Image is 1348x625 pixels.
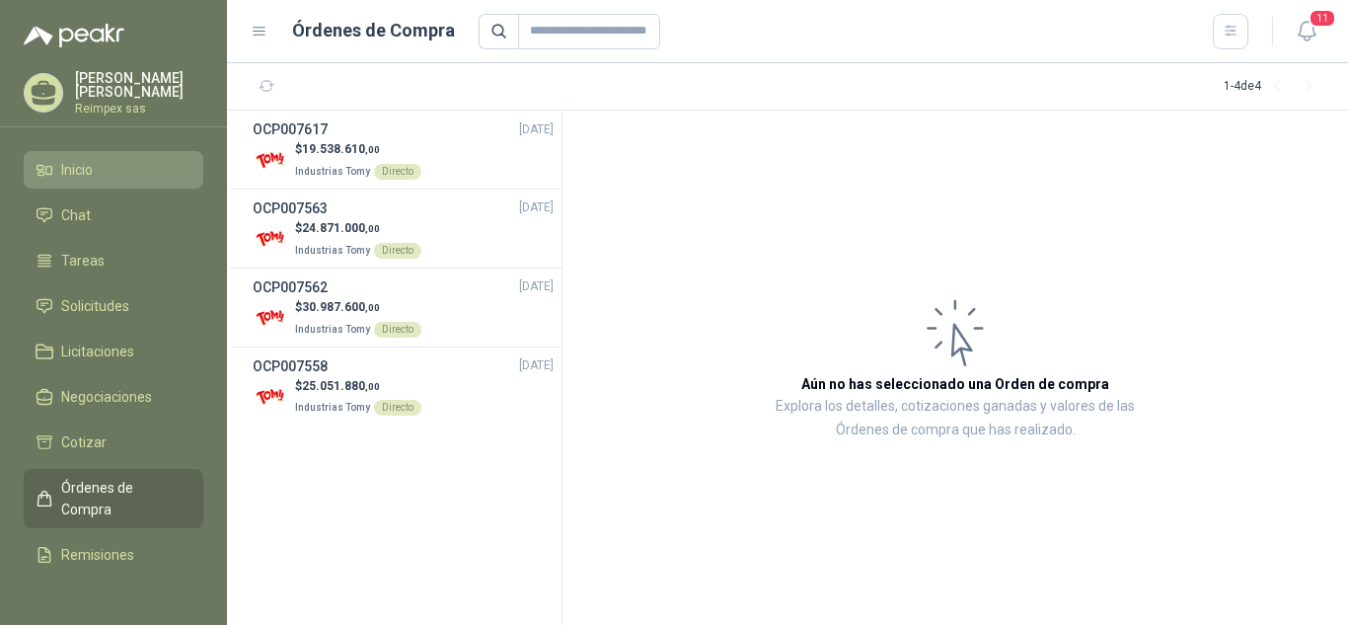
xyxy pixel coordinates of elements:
[24,151,203,189] a: Inicio
[253,222,287,257] img: Company Logo
[1224,71,1324,103] div: 1 - 4 de 4
[374,322,421,338] div: Directo
[302,142,380,156] span: 19.538.610
[24,24,124,47] img: Logo peakr
[302,221,380,235] span: 24.871.000
[24,536,203,574] a: Remisiones
[253,276,554,339] a: OCP007562[DATE] Company Logo$30.987.600,00Industrias TomyDirecto
[61,386,152,408] span: Negociaciones
[292,17,455,44] h1: Órdenes de Compra
[253,118,328,140] h3: OCP007617
[253,355,554,418] a: OCP007558[DATE] Company Logo$25.051.880,00Industrias TomyDirecto
[75,71,203,99] p: [PERSON_NAME] [PERSON_NAME]
[253,118,554,181] a: OCP007617[DATE] Company Logo$19.538.610,00Industrias TomyDirecto
[61,204,91,226] span: Chat
[374,243,421,259] div: Directo
[519,356,554,375] span: [DATE]
[302,300,380,314] span: 30.987.600
[374,400,421,416] div: Directo
[302,379,380,393] span: 25.051.880
[61,159,93,181] span: Inicio
[61,477,185,520] span: Órdenes de Compra
[253,197,554,260] a: OCP007563[DATE] Company Logo$24.871.000,00Industrias TomyDirecto
[295,324,370,335] span: Industrias Tomy
[374,164,421,180] div: Directo
[365,381,380,392] span: ,00
[24,333,203,370] a: Licitaciones
[75,103,203,115] p: Reimpex sas
[253,197,328,219] h3: OCP007563
[1309,9,1336,28] span: 11
[24,424,203,461] a: Cotizar
[519,277,554,296] span: [DATE]
[295,140,421,159] p: $
[365,302,380,313] span: ,00
[24,378,203,416] a: Negociaciones
[253,143,287,178] img: Company Logo
[61,431,107,453] span: Cotizar
[253,301,287,336] img: Company Logo
[295,298,421,317] p: $
[295,245,370,256] span: Industrias Tomy
[253,379,287,414] img: Company Logo
[24,287,203,325] a: Solicitudes
[253,355,328,377] h3: OCP007558
[24,196,203,234] a: Chat
[61,544,134,566] span: Remisiones
[295,166,370,177] span: Industrias Tomy
[295,219,421,238] p: $
[253,276,328,298] h3: OCP007562
[24,469,203,528] a: Órdenes de Compra
[24,242,203,279] a: Tareas
[760,395,1151,442] p: Explora los detalles, cotizaciones ganadas y valores de las Órdenes de compra que has realizado.
[519,120,554,139] span: [DATE]
[61,341,134,362] span: Licitaciones
[295,402,370,413] span: Industrias Tomy
[295,377,421,396] p: $
[519,198,554,217] span: [DATE]
[365,144,380,155] span: ,00
[61,295,129,317] span: Solicitudes
[1289,14,1324,49] button: 11
[61,250,105,272] span: Tareas
[365,223,380,234] span: ,00
[801,373,1109,395] h3: Aún no has seleccionado una Orden de compra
